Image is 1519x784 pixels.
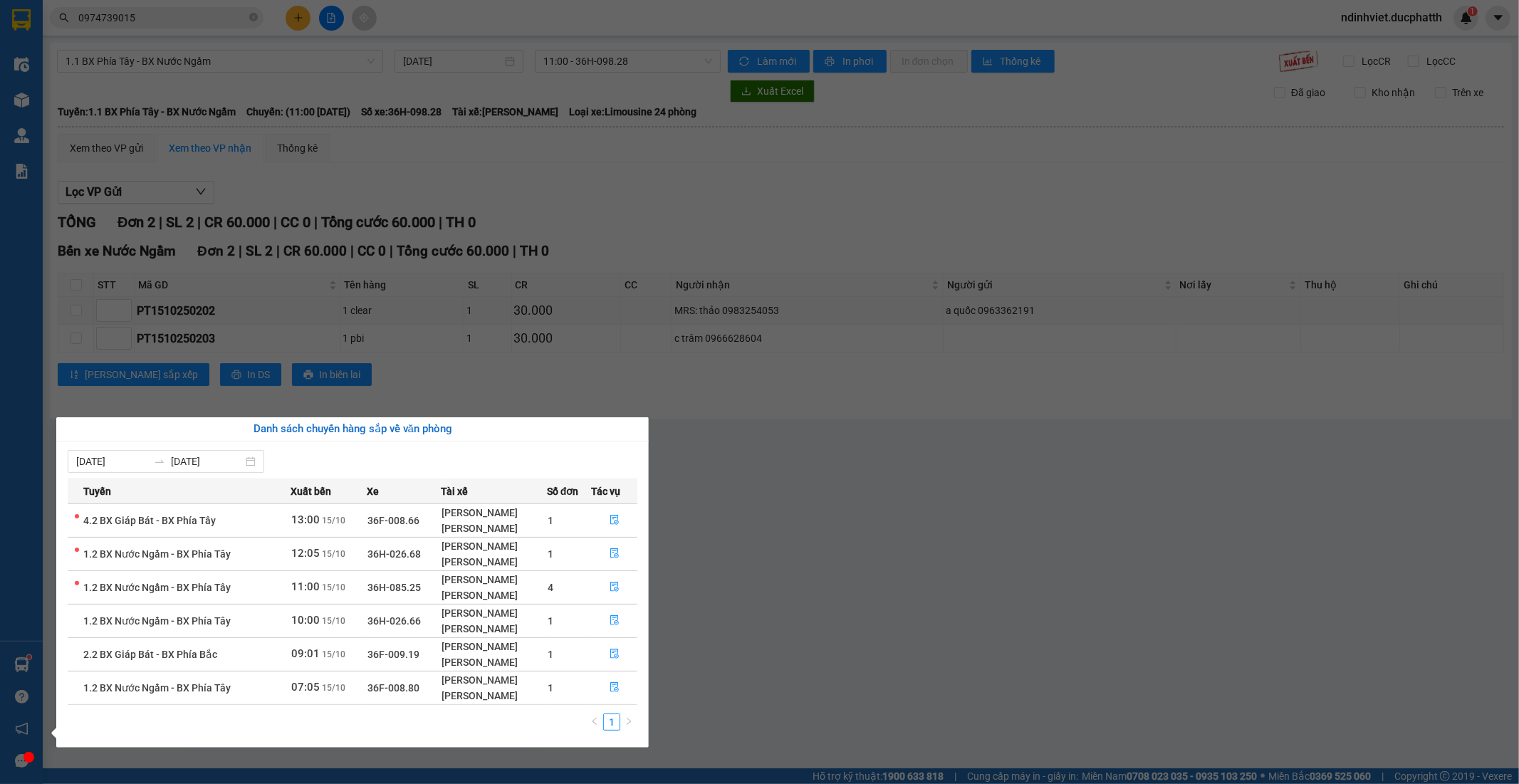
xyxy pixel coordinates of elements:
span: 15/10 [322,683,345,693]
span: 15/10 [322,516,345,526]
span: Xe [367,484,379,499]
span: 15/10 [322,549,345,559]
span: file-done [610,548,620,560]
span: Tuyến [83,484,111,499]
li: Previous Page [586,714,603,731]
span: Tài xế [441,484,468,499]
div: [PERSON_NAME] [442,505,546,521]
div: [PERSON_NAME] [442,654,546,670]
span: right [625,717,633,726]
li: Next Page [620,714,637,731]
span: left [590,717,599,726]
div: [PERSON_NAME] [442,605,546,621]
span: file-done [610,582,620,593]
span: 4 [548,582,553,593]
span: 1.2 BX Nước Ngầm - BX Phía Tây [83,582,231,593]
span: 1 [548,615,553,627]
li: 1 [603,714,620,731]
div: Danh sách chuyến hàng sắp về văn phòng [68,421,637,438]
button: left [586,714,603,731]
span: 1 [548,682,553,694]
span: 1.2 BX Nước Ngầm - BX Phía Tây [83,548,231,560]
span: 36H-026.66 [367,615,421,627]
a: 1 [604,714,620,730]
div: [PERSON_NAME] [442,554,546,570]
span: file-done [610,515,620,526]
span: 15/10 [322,649,345,659]
button: file-done [592,543,637,565]
span: 4.2 BX Giáp Bát - BX Phía Tây [83,515,216,526]
div: [PERSON_NAME] [442,521,546,536]
div: [PERSON_NAME] [442,587,546,603]
input: Từ ngày [76,454,148,469]
span: to [154,456,165,467]
span: 36F-008.66 [367,515,419,526]
span: Tác vụ [591,484,620,499]
span: 12:05 [291,547,320,560]
button: file-done [592,676,637,699]
span: 1 [548,515,553,526]
button: file-done [592,509,637,532]
span: 1 [548,548,553,560]
button: file-done [592,576,637,599]
div: [PERSON_NAME] [442,572,546,587]
button: file-done [592,643,637,666]
span: Số đơn [547,484,579,499]
span: 10:00 [291,614,320,627]
button: file-done [592,610,637,632]
span: 36F-009.19 [367,649,419,660]
span: 15/10 [322,582,345,592]
span: 07:05 [291,681,320,694]
span: 13:00 [291,513,320,526]
span: 11:00 [291,580,320,593]
span: Xuất bến [291,484,331,499]
span: 15/10 [322,616,345,626]
button: right [620,714,637,731]
span: 36H-026.68 [367,548,421,560]
div: [PERSON_NAME] [442,672,546,688]
input: Đến ngày [171,454,243,469]
span: 1.2 BX Nước Ngầm - BX Phía Tây [83,615,231,627]
span: 36H-085.25 [367,582,421,593]
div: [PERSON_NAME] [442,621,546,637]
span: 2.2 BX Giáp Bát - BX Phía Bắc [83,649,217,660]
div: [PERSON_NAME] [442,538,546,554]
span: 1 [548,649,553,660]
span: 09:01 [291,647,320,660]
div: [PERSON_NAME] [442,639,546,654]
span: file-done [610,615,620,627]
span: swap-right [154,456,165,467]
div: [PERSON_NAME] [442,688,546,704]
span: file-done [610,682,620,694]
span: 1.2 BX Nước Ngầm - BX Phía Tây [83,682,231,694]
span: file-done [610,649,620,660]
span: 36F-008.80 [367,682,419,694]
